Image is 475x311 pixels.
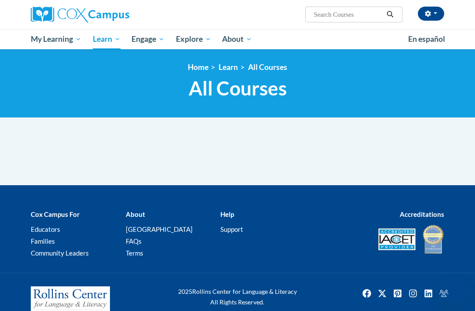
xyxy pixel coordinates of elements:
button: Account Settings [418,7,444,21]
a: Home [188,62,208,72]
b: Cox Campus For [31,210,80,218]
span: Learn [93,34,121,44]
button: Search [384,9,397,20]
img: Instagram icon [406,286,420,300]
a: Instagram [406,286,420,300]
img: IDA® Accredited [422,224,444,255]
span: En español [408,34,445,44]
b: Accreditations [400,210,444,218]
a: Cox Campus [31,7,160,22]
a: Support [220,225,243,233]
a: Twitter [375,286,389,300]
img: Facebook group icon [437,286,451,300]
iframe: Button to launch messaging window [440,276,468,304]
div: Rollins Center for Language & Literacy All Rights Reserved. [166,286,308,307]
a: Pinterest [391,286,405,300]
a: Linkedin [421,286,435,300]
input: Search Courses [313,9,384,20]
a: Explore [170,29,217,49]
a: FAQs [126,237,142,245]
a: Terms [126,249,143,257]
img: Twitter icon [375,286,389,300]
a: [GEOGRAPHIC_DATA] [126,225,193,233]
a: Families [31,237,55,245]
img: Cox Campus [31,7,129,22]
b: About [126,210,145,218]
img: Facebook icon [360,286,374,300]
b: Help [220,210,234,218]
a: All Courses [248,62,287,72]
a: Facebook Group [437,286,451,300]
img: Accredited IACET® Provider [378,228,416,250]
a: Learn [87,29,126,49]
a: Engage [126,29,170,49]
img: LinkedIn icon [421,286,435,300]
a: Learn [219,62,238,72]
img: Pinterest icon [391,286,405,300]
span: All Courses [189,77,287,100]
a: Educators [31,225,60,233]
a: Facebook [360,286,374,300]
span: About [222,34,252,44]
a: About [217,29,258,49]
span: Engage [132,34,164,44]
span: 2025 [178,288,192,295]
span: Explore [176,34,211,44]
a: My Learning [25,29,87,49]
a: Community Leaders [31,249,89,257]
a: En español [402,30,451,48]
div: Main menu [24,29,451,49]
span: My Learning [31,34,81,44]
